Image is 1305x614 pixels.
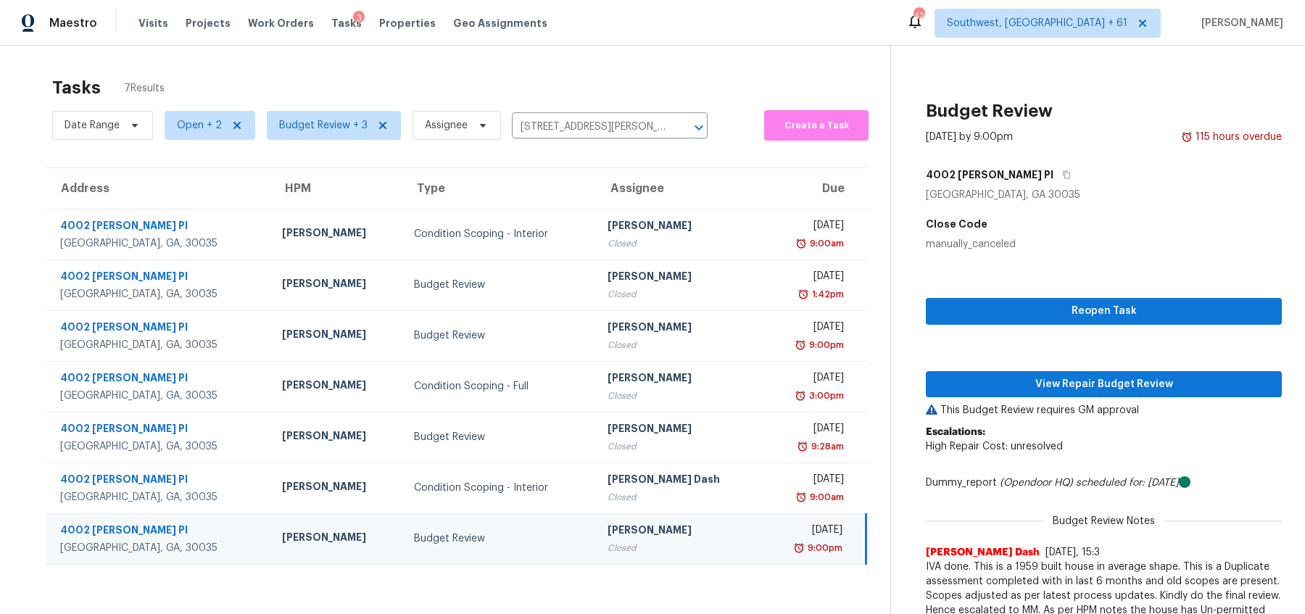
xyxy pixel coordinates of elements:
div: 9:00am [807,490,844,505]
div: [PERSON_NAME] [282,327,391,345]
div: [PERSON_NAME] [282,378,391,396]
span: High Repair Cost: unresolved [926,441,1063,452]
div: 3 [353,11,365,25]
div: Condition Scoping - Interior [414,481,584,495]
span: Reopen Task [937,302,1270,320]
button: Reopen Task [926,298,1282,325]
div: 4002 [PERSON_NAME] Pl [60,269,259,287]
div: 4002 [PERSON_NAME] Pl [60,320,259,338]
div: 426 [913,9,924,23]
b: Escalations: [926,427,985,437]
div: [PERSON_NAME] Dash [608,472,751,490]
img: Overdue Alarm Icon [797,439,808,454]
div: 4002 [PERSON_NAME] Pl [60,523,259,541]
img: Overdue Alarm Icon [795,389,806,403]
div: [DATE] [774,421,843,439]
i: (Opendoor HQ) [1000,478,1073,488]
th: Type [402,168,596,209]
img: Overdue Alarm Icon [795,338,806,352]
div: 4002 [PERSON_NAME] Pl [60,218,259,236]
span: Properties [379,16,436,30]
div: Condition Scoping - Interior [414,227,584,241]
div: 3:00pm [806,389,844,403]
img: Overdue Alarm Icon [797,287,809,302]
button: View Repair Budget Review [926,371,1282,398]
div: Dummy_report [926,476,1282,490]
img: Overdue Alarm Icon [795,490,807,505]
div: 9:00pm [805,541,842,555]
div: Closed [608,338,751,352]
div: [GEOGRAPHIC_DATA], GA, 30035 [60,287,259,302]
div: [PERSON_NAME] [608,523,751,541]
div: [PERSON_NAME] [608,218,751,236]
th: Assignee [596,168,763,209]
span: Southwest, [GEOGRAPHIC_DATA] + 61 [947,16,1127,30]
span: [DATE], 15:3 [1045,547,1100,557]
div: Closed [608,541,751,555]
div: Budget Review [414,328,584,343]
div: 4002 [PERSON_NAME] Pl [60,370,259,389]
img: Overdue Alarm Icon [793,541,805,555]
button: Open [689,117,709,138]
th: HPM [270,168,402,209]
div: Budget Review [414,278,584,292]
div: [PERSON_NAME] [282,225,391,244]
th: Address [46,168,270,209]
button: Create a Task [764,110,869,141]
i: scheduled for: [DATE] [1076,478,1179,488]
button: Copy Address [1053,162,1073,188]
span: Budget Review + 3 [279,118,368,133]
div: [GEOGRAPHIC_DATA], GA, 30035 [60,236,259,251]
div: Closed [608,236,751,251]
div: 115 hours overdue [1193,130,1282,144]
span: Tasks [331,18,362,28]
span: View Repair Budget Review [937,376,1270,394]
span: Create a Task [771,117,861,134]
div: [DATE] [774,523,842,541]
div: 9:28am [808,439,844,454]
div: [PERSON_NAME] [608,320,751,338]
div: Condition Scoping - Full [414,379,584,394]
div: 1:42pm [809,287,844,302]
div: [DATE] [774,370,843,389]
div: 4002 [PERSON_NAME] Pl [60,421,259,439]
img: Overdue Alarm Icon [1181,130,1193,144]
div: Closed [608,490,751,505]
div: Closed [608,389,751,403]
div: [PERSON_NAME] [282,479,391,497]
div: manually_canceled [926,237,1282,252]
span: 7 Results [124,81,165,96]
div: Budget Review [414,430,584,444]
div: Closed [608,287,751,302]
span: Budget Review Notes [1044,514,1164,528]
div: [PERSON_NAME] [282,530,391,548]
div: 4002 [PERSON_NAME] Pl [60,472,259,490]
div: [GEOGRAPHIC_DATA], GA, 30035 [60,338,259,352]
div: [PERSON_NAME] [608,370,751,389]
h5: 4002 [PERSON_NAME] Pl [926,167,1053,182]
span: Open + 2 [177,118,222,133]
div: 9:00am [807,236,844,251]
span: [PERSON_NAME] Dash [926,545,1040,560]
input: Search by address [512,116,667,138]
div: [PERSON_NAME] [608,421,751,439]
span: Visits [138,16,168,30]
span: Date Range [65,118,120,133]
div: Budget Review [414,531,584,546]
span: Projects [186,16,231,30]
div: [GEOGRAPHIC_DATA], GA, 30035 [60,389,259,403]
span: Work Orders [248,16,314,30]
div: 9:00pm [806,338,844,352]
div: [PERSON_NAME] [608,269,751,287]
p: This Budget Review requires GM approval [926,403,1282,418]
div: [DATE] [774,269,843,287]
h5: Close Code [926,217,1282,231]
div: [DATE] [774,320,843,338]
div: [GEOGRAPHIC_DATA], GA 30035 [926,188,1282,202]
div: [PERSON_NAME] [282,428,391,447]
h2: Tasks [52,80,101,95]
div: [GEOGRAPHIC_DATA], GA, 30035 [60,490,259,505]
span: [PERSON_NAME] [1196,16,1283,30]
div: [GEOGRAPHIC_DATA], GA, 30035 [60,541,259,555]
h2: Budget Review [926,104,1053,118]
